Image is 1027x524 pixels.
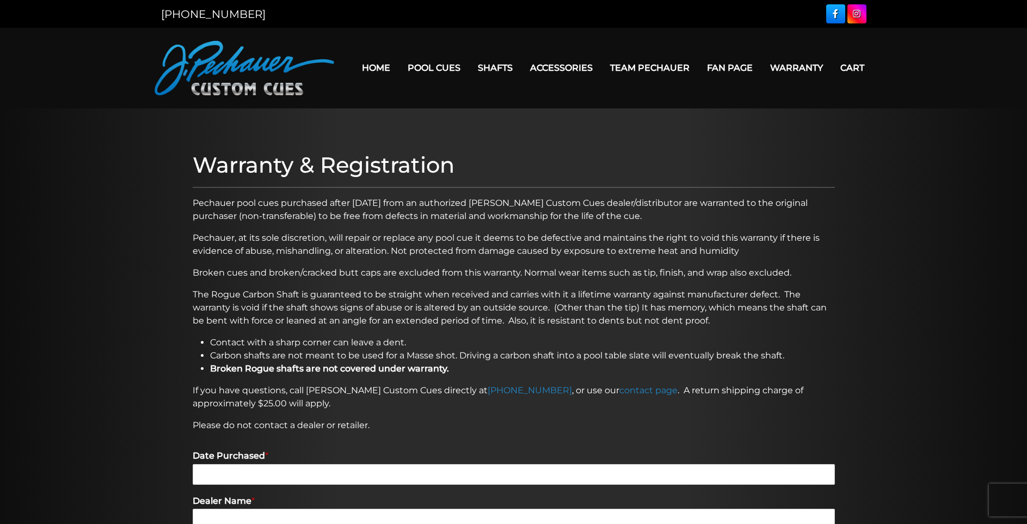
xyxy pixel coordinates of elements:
[193,288,835,327] p: The Rogue Carbon Shaft is guaranteed to be straight when received and carries with it a lifetime ...
[193,231,835,258] p: Pechauer, at its sole discretion, will repair or replace any pool cue it deems to be defective an...
[193,266,835,279] p: Broken cues and broken/cracked butt caps are excluded from this warranty. Normal wear items such ...
[353,54,399,82] a: Home
[193,419,835,432] p: Please do not contact a dealer or retailer.
[469,54,521,82] a: Shafts
[210,363,449,374] strong: Broken Rogue shafts are not covered under warranty.
[210,349,835,362] li: Carbon shafts are not meant to be used for a Masse shot. Driving a carbon shaft into a pool table...
[521,54,601,82] a: Accessories
[210,336,835,349] li: Contact with a sharp corner can leave a dent.
[601,54,698,82] a: Team Pechauer
[193,197,835,223] p: Pechauer pool cues purchased after [DATE] from an authorized [PERSON_NAME] Custom Cues dealer/dis...
[698,54,761,82] a: Fan Page
[193,496,835,507] label: Dealer Name
[155,41,334,95] img: Pechauer Custom Cues
[193,152,835,178] h1: Warranty & Registration
[161,8,266,21] a: [PHONE_NUMBER]
[761,54,832,82] a: Warranty
[832,54,873,82] a: Cart
[193,384,835,410] p: If you have questions, call [PERSON_NAME] Custom Cues directly at , or use our . A return shippin...
[193,450,835,462] label: Date Purchased
[619,385,678,395] a: contact page
[488,385,572,395] a: [PHONE_NUMBER]
[399,54,469,82] a: Pool Cues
